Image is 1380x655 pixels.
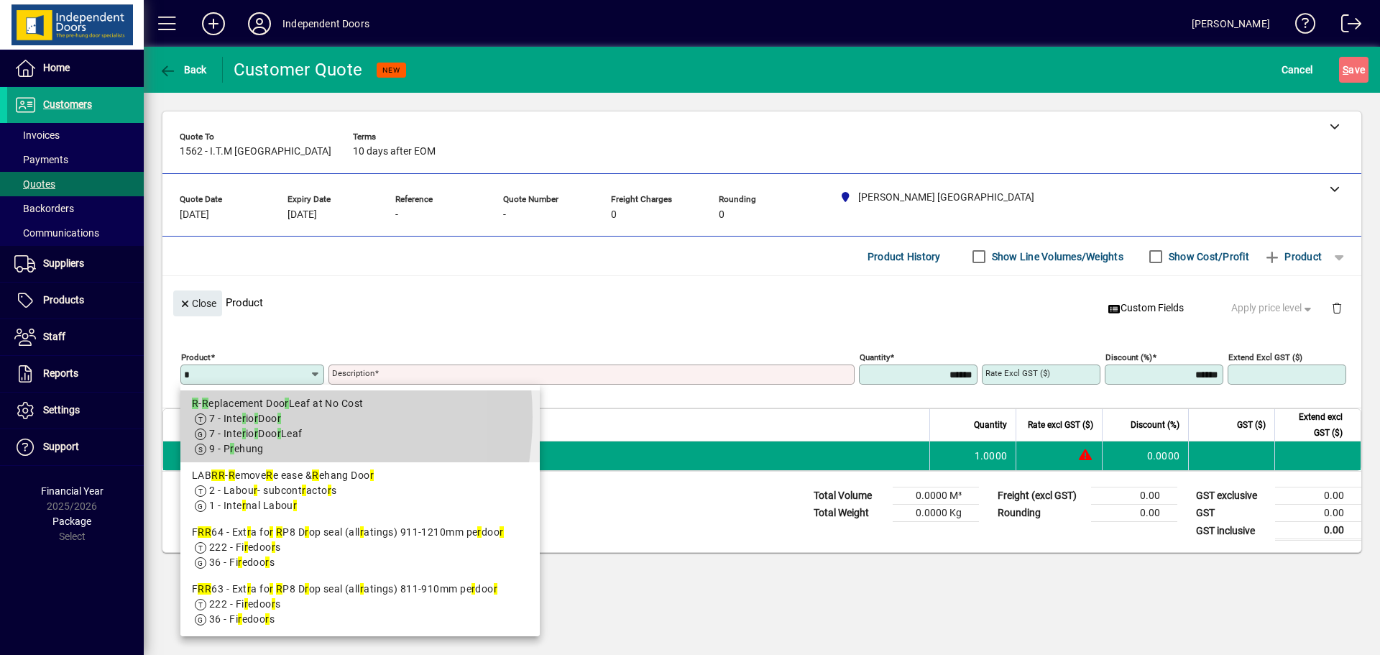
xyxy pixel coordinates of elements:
[205,526,211,538] em: R
[7,283,144,319] a: Products
[7,221,144,245] a: Communications
[471,583,475,595] em: r
[180,576,540,633] mat-option: FRR63 - Extra for RP8 Drop seal (all ratings) 811-910mm per door
[1275,505,1361,522] td: 0.00
[180,209,209,221] span: [DATE]
[265,556,269,568] em: r
[209,443,264,454] span: 9 - P ehung
[503,209,506,221] span: -
[990,487,1091,505] td: Freight (excl GST)
[155,57,211,83] button: Back
[7,50,144,86] a: Home
[192,525,528,540] div: F 64 - Ext a fo P8 D op seal (all atings) 911-1210mm pe doo
[276,583,282,595] em: R
[1189,522,1275,540] td: GST inclusive
[975,449,1008,463] span: 1.0000
[1330,3,1362,50] a: Logout
[43,404,80,416] span: Settings
[209,613,275,625] span: 36 - Fi edoo s
[332,368,374,378] mat-label: Description
[893,505,979,522] td: 0.0000 Kg
[52,516,91,527] span: Package
[181,352,211,362] mat-label: Product
[328,485,331,496] em: r
[990,505,1091,522] td: Rounding
[192,396,528,411] div: - eplacement Doo Leaf at No Cost
[1091,505,1177,522] td: 0.00
[353,146,436,157] span: 10 days after EOM
[7,393,144,429] a: Settings
[1275,487,1361,505] td: 0.00
[162,276,1361,329] div: Product
[244,598,248,610] em: r
[254,413,258,424] em: r
[1225,296,1320,321] button: Apply price level
[209,598,281,610] span: 222 - Fi edoo s
[1275,522,1361,540] td: 0.00
[862,244,947,270] button: Product History
[43,331,65,342] span: Staff
[7,172,144,196] a: Quotes
[1278,57,1317,83] button: Cancel
[893,487,979,505] td: 0.0000 M³
[192,398,198,409] em: R
[242,500,246,511] em: r
[611,209,617,221] span: 0
[170,296,226,309] app-page-header-button: Close
[180,146,331,157] span: 1562 - I.T.M [GEOGRAPHIC_DATA]
[41,485,103,497] span: Financial Year
[190,11,236,37] button: Add
[7,196,144,221] a: Backorders
[305,526,308,538] em: r
[1105,352,1152,362] mat-label: Discount (%)
[382,65,400,75] span: NEW
[272,598,275,610] em: r
[7,429,144,465] a: Support
[477,526,481,538] em: r
[254,485,257,496] em: r
[202,398,208,409] em: R
[242,413,246,424] em: r
[285,398,288,409] em: r
[719,209,724,221] span: 0
[209,485,336,496] span: 2 - Labou - subcont acto s
[180,519,540,576] mat-option: FRR64 - Extra for RP8 Drop seal (all ratings) 911-1210mm per door
[247,583,251,595] em: r
[1028,417,1093,433] span: Rate excl GST ($)
[1102,296,1190,321] button: Custom Fields
[1284,409,1343,441] span: Extend excl GST ($)
[1131,417,1179,433] span: Discount (%)
[43,294,84,306] span: Products
[209,500,297,511] span: 1 - Inte nal Labou
[43,62,70,73] span: Home
[229,470,235,481] em: R
[277,413,281,424] em: r
[43,99,92,110] span: Customers
[1102,441,1188,470] td: 0.0000
[395,209,398,221] span: -
[14,154,68,165] span: Payments
[1189,487,1275,505] td: GST exclusive
[1284,3,1316,50] a: Knowledge Base
[242,428,246,439] em: r
[270,583,273,595] em: r
[1343,58,1365,81] span: ave
[1166,249,1249,264] label: Show Cost/Profit
[43,441,79,452] span: Support
[234,58,363,81] div: Customer Quote
[985,368,1050,378] mat-label: Rate excl GST ($)
[1343,64,1348,75] span: S
[218,470,225,481] em: R
[205,583,211,595] em: R
[1320,301,1354,314] app-page-header-button: Delete
[7,147,144,172] a: Payments
[173,290,222,316] button: Close
[500,526,503,538] em: r
[198,583,204,595] em: R
[868,245,941,268] span: Product History
[180,390,540,462] mat-option: R - Replacement Door Leaf at No Cost
[209,556,275,568] span: 36 - Fi edoo s
[287,209,317,221] span: [DATE]
[1237,417,1266,433] span: GST ($)
[180,462,540,519] mat-option: LABRR - Remove Re ease & Rehang Door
